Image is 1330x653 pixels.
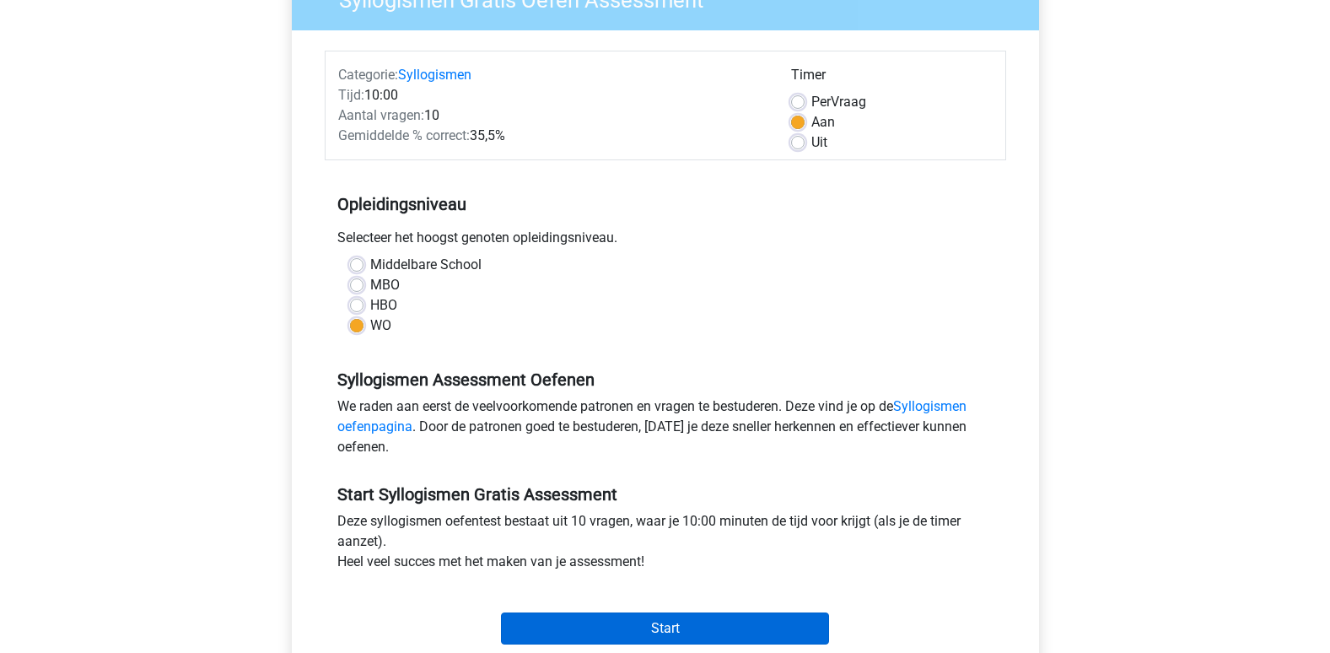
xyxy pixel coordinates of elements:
span: Categorie: [338,67,398,83]
label: WO [370,316,391,336]
input: Start [501,613,829,645]
span: Gemiddelde % correct: [338,127,470,143]
div: We raden aan eerst de veelvoorkomende patronen en vragen te bestuderen. Deze vind je op de . Door... [325,397,1006,464]
h5: Start Syllogismen Gratis Assessment [337,484,993,505]
span: Tijd: [338,87,364,103]
div: Timer [791,65,993,92]
label: Uit [811,132,827,153]
label: HBO [370,295,397,316]
label: Aan [811,112,835,132]
div: Selecteer het hoogst genoten opleidingsniveau. [325,228,1006,255]
label: MBO [370,275,400,295]
label: Vraag [811,92,866,112]
span: Aantal vragen: [338,107,424,123]
h5: Opleidingsniveau [337,187,993,221]
div: 10:00 [326,85,778,105]
label: Middelbare School [370,255,482,275]
a: Syllogismen [398,67,471,83]
div: 10 [326,105,778,126]
span: Per [811,94,831,110]
div: 35,5% [326,126,778,146]
h5: Syllogismen Assessment Oefenen [337,370,993,390]
div: Deze syllogismen oefentest bestaat uit 10 vragen, waar je 10:00 minuten de tijd voor krijgt (als ... [325,511,1006,579]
